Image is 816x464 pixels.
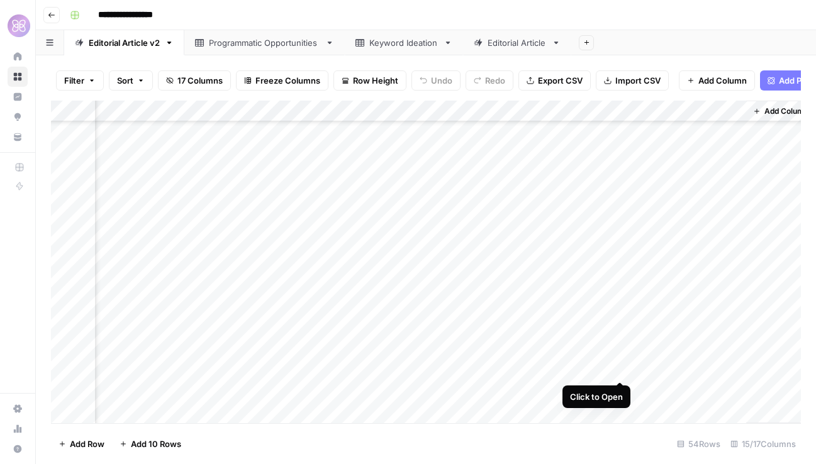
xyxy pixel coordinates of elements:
a: Editorial Article v2 [64,30,184,55]
button: Add Row [51,434,112,454]
div: Click to Open [570,390,623,403]
button: Add 10 Rows [112,434,189,454]
button: Undo [411,70,461,91]
div: Editorial Article [488,36,547,49]
span: Export CSV [538,74,583,87]
div: 15/17 Columns [725,434,801,454]
button: Add Column [748,103,813,119]
button: Row Height [333,70,406,91]
button: Freeze Columns [236,70,328,91]
div: Editorial Article v2 [89,36,160,49]
span: Add Row [70,438,104,450]
a: Keyword Ideation [345,30,463,55]
span: Filter [64,74,84,87]
span: 17 Columns [177,74,223,87]
span: Add 10 Rows [131,438,181,450]
a: Browse [8,67,28,87]
button: Filter [56,70,104,91]
a: Opportunities [8,107,28,127]
span: Row Height [353,74,398,87]
a: Usage [8,419,28,439]
button: Sort [109,70,153,91]
a: Settings [8,399,28,419]
a: Your Data [8,127,28,147]
span: Undo [431,74,452,87]
button: Workspace: HoneyLove [8,10,28,41]
a: Programmatic Opportunities [184,30,345,55]
span: Add Column [698,74,747,87]
div: Programmatic Opportunities [209,36,320,49]
span: Redo [485,74,505,87]
span: Freeze Columns [255,74,320,87]
img: HoneyLove Logo [8,14,30,37]
span: Import CSV [615,74,661,87]
button: 17 Columns [158,70,231,91]
button: Add Column [679,70,755,91]
a: Home [8,47,28,67]
a: Insights [8,87,28,107]
button: Help + Support [8,439,28,459]
button: Export CSV [518,70,591,91]
a: Editorial Article [463,30,571,55]
button: Redo [466,70,513,91]
div: Keyword Ideation [369,36,439,49]
span: Add Column [764,106,808,117]
div: 54 Rows [672,434,725,454]
span: Sort [117,74,133,87]
button: Import CSV [596,70,669,91]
